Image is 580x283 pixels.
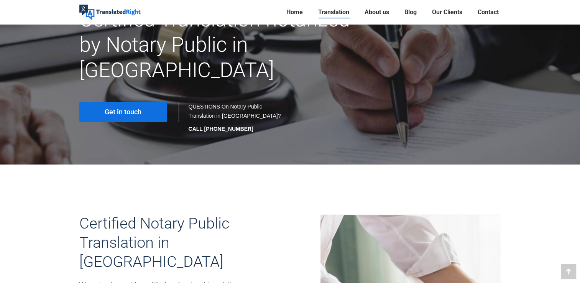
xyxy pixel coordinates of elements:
[402,7,419,18] a: Blog
[430,7,465,18] a: Our Clients
[318,8,349,16] span: Translation
[79,214,260,271] h2: Certified Notary Public Translation in [GEOGRAPHIC_DATA]
[284,7,305,18] a: Home
[365,8,389,16] span: About us
[105,108,141,116] span: Get in touch
[79,5,141,20] img: Translated Right
[189,126,253,132] strong: CALL [PHONE_NUMBER]
[404,8,417,16] span: Blog
[316,7,352,18] a: Translation
[286,8,303,16] span: Home
[189,102,283,133] div: QUESTIONS On Notary Public Translation in [GEOGRAPHIC_DATA]?
[79,102,167,122] a: Get in touch
[475,7,501,18] a: Contact
[478,8,499,16] span: Contact
[79,7,357,83] h1: Certified Translation notarized by Notary Public in [GEOGRAPHIC_DATA]
[362,7,391,18] a: About us
[432,8,462,16] span: Our Clients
